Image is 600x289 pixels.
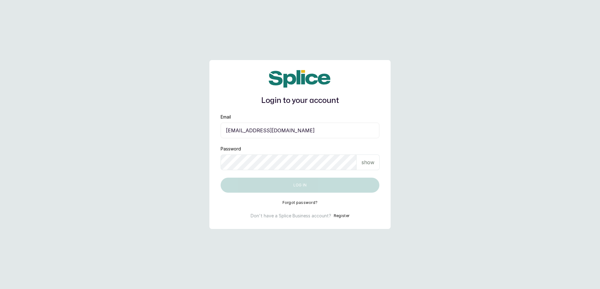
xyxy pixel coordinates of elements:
button: Forgot password? [282,200,318,205]
button: Log in [221,178,379,193]
label: Email [221,114,231,120]
h1: Login to your account [221,95,379,106]
button: Register [334,213,349,219]
p: show [362,159,374,166]
label: Password [221,146,241,152]
input: email@acme.com [221,123,379,138]
p: Don't have a Splice Business account? [251,213,331,219]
